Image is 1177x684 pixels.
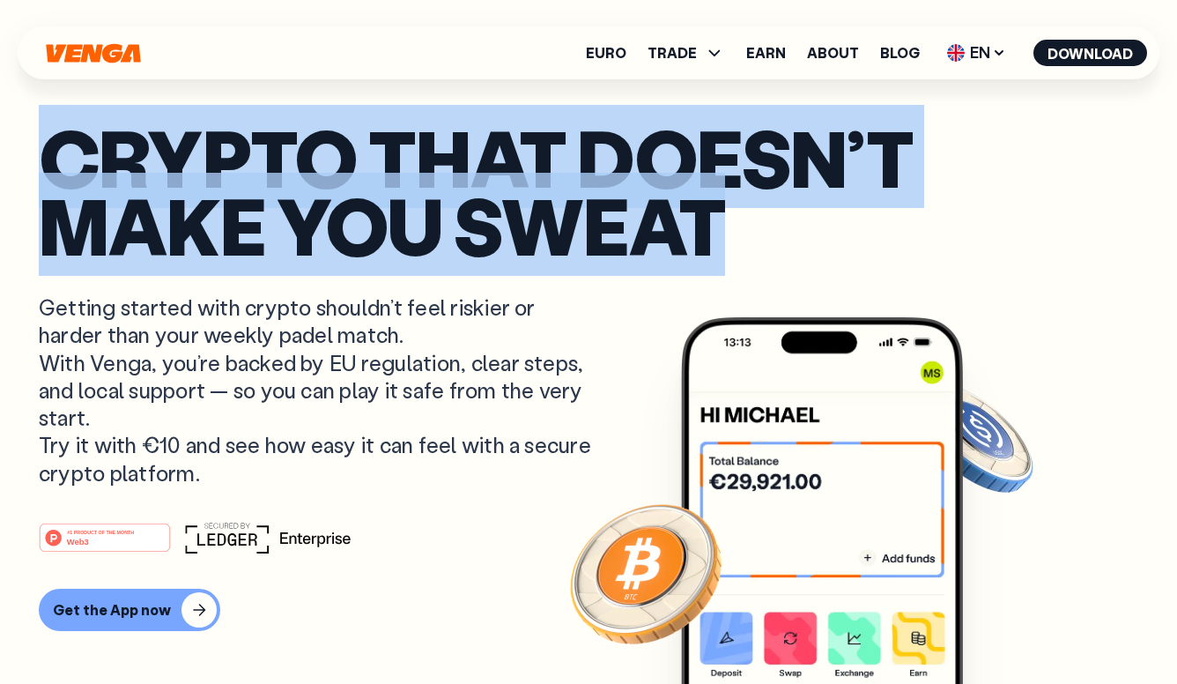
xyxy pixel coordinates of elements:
[39,533,171,556] a: #1 PRODUCT OF THE MONTHWeb3
[648,46,697,60] span: TRADE
[566,494,725,652] img: Bitcoin
[586,46,626,60] a: Euro
[39,589,220,631] button: Get the App now
[1033,40,1147,66] button: Download
[67,530,134,535] tspan: #1 PRODUCT OF THE MONTH
[67,536,89,546] tspan: Web3
[947,44,965,62] img: flag-uk
[53,601,171,619] div: Get the App now
[746,46,786,60] a: Earn
[941,39,1012,67] span: EN
[39,123,1138,258] p: Crypto that doesn’t make you sweat
[807,46,859,60] a: About
[44,43,143,63] svg: Home
[39,294,596,486] p: Getting started with crypto shouldn’t feel riskier or harder than your weekly padel match. With V...
[880,46,920,60] a: Blog
[910,375,1037,502] img: USDC coin
[39,589,1138,631] a: Get the App now
[648,42,725,63] span: TRADE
